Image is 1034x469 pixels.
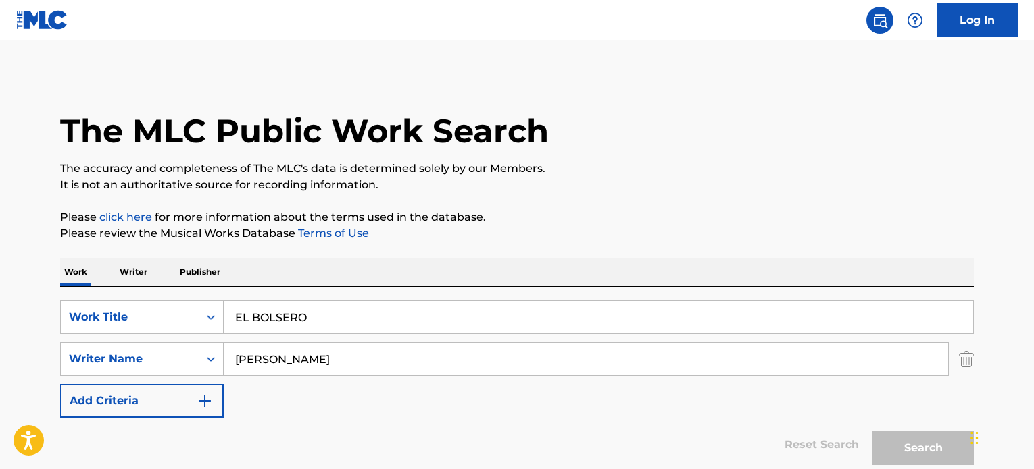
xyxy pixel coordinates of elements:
img: 9d2ae6d4665cec9f34b9.svg [197,393,213,409]
div: Writer Name [69,351,191,367]
p: Please for more information about the terms used in the database. [60,209,974,225]
p: Writer [116,258,151,286]
div: Work Title [69,309,191,325]
a: Public Search [866,7,893,34]
img: Delete Criterion [959,342,974,376]
iframe: Chat Widget [966,404,1034,469]
div: Drag [970,418,979,458]
a: Log In [937,3,1018,37]
img: help [907,12,923,28]
h1: The MLC Public Work Search [60,111,549,151]
a: Terms of Use [295,227,369,240]
img: search [872,12,888,28]
div: Help [902,7,929,34]
button: Add Criteria [60,384,224,418]
img: MLC Logo [16,10,68,30]
p: It is not an authoritative source for recording information. [60,177,974,193]
p: Publisher [176,258,224,286]
p: The accuracy and completeness of The MLC's data is determined solely by our Members. [60,161,974,177]
a: click here [99,211,152,223]
p: Please review the Musical Works Database [60,225,974,242]
p: Work [60,258,91,286]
